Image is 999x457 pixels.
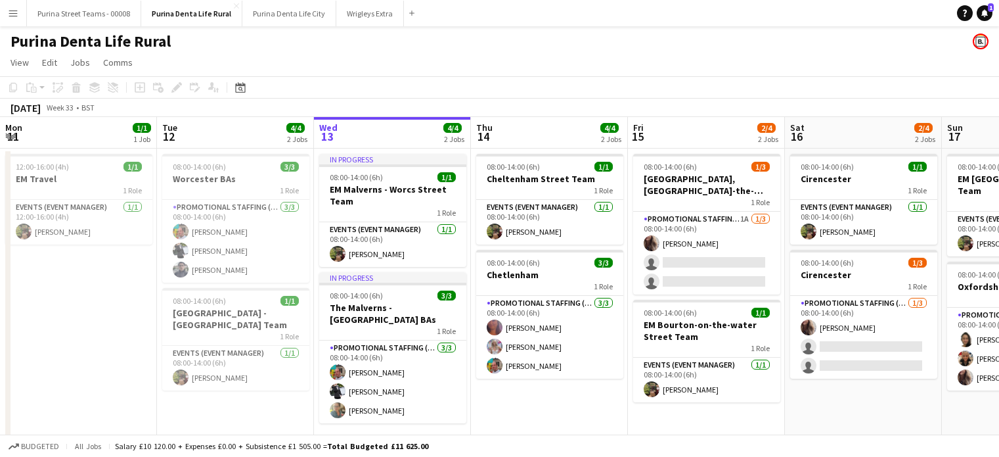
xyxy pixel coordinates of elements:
a: Comms [98,54,138,71]
span: 1 Role [908,185,927,195]
span: Fri [633,122,644,133]
app-card-role: Promotional Staffing (Brand Ambassadors)3/308:00-14:00 (6h)[PERSON_NAME][PERSON_NAME][PERSON_NAME] [319,341,466,423]
span: 3/3 [594,258,613,268]
app-job-card: 08:00-14:00 (6h)3/3Worcester BAs1 RolePromotional Staffing (Brand Ambassadors)3/308:00-14:00 (6h)... [162,154,309,283]
app-card-role: Events (Event Manager)1/108:00-14:00 (6h)[PERSON_NAME] [790,200,937,245]
span: 1/1 [908,162,927,172]
h3: [GEOGRAPHIC_DATA] - [GEOGRAPHIC_DATA] Team [162,307,309,331]
span: 1/3 [751,162,770,172]
a: View [5,54,34,71]
a: 1 [977,5,992,21]
app-job-card: In progress08:00-14:00 (6h)3/3The Malverns - [GEOGRAPHIC_DATA] BAs1 RolePromotional Staffing (Bra... [319,272,466,423]
span: 08:00-14:00 (6h) [173,296,226,306]
span: 14 [474,129,493,144]
span: 1 [988,3,994,12]
h3: Cirencester [790,269,937,281]
app-job-card: 08:00-14:00 (6h)1/3[GEOGRAPHIC_DATA], [GEOGRAPHIC_DATA]-the-water BAs1 RolePromotional Staffing (... [633,154,780,295]
span: 12:00-16:00 (4h) [16,162,69,172]
div: 08:00-14:00 (6h)1/1EM Bourton-on-the-water Street Team1 RoleEvents (Event Manager)1/108:00-14:00 ... [633,300,780,402]
span: 1 Role [123,185,142,195]
span: 2/4 [914,123,933,133]
app-job-card: 12:00-16:00 (4h)1/1EM Travel1 RoleEvents (Event Manager)1/112:00-16:00 (4h)[PERSON_NAME] [5,154,152,245]
span: 1 Role [594,281,613,291]
app-card-role: Events (Event Manager)1/108:00-14:00 (6h)[PERSON_NAME] [162,346,309,391]
span: Thu [476,122,493,133]
span: 1 Role [751,343,770,353]
button: Purina Denta Life City [242,1,336,26]
h3: Worcester BAs [162,173,309,185]
div: [DATE] [11,101,41,114]
app-job-card: 08:00-14:00 (6h)1/1[GEOGRAPHIC_DATA] - [GEOGRAPHIC_DATA] Team1 RoleEvents (Event Manager)1/108:00... [162,288,309,391]
span: Sun [947,122,963,133]
div: BST [81,103,95,112]
button: Purina Denta Life Rural [141,1,242,26]
span: Wed [319,122,338,133]
h3: Chetlenham [476,269,623,281]
span: 1 Role [751,197,770,207]
span: View [11,57,29,68]
app-card-role: Promotional Staffing (Brand Ambassadors)1A1/308:00-14:00 (6h)[PERSON_NAME] [633,212,780,295]
span: 4/4 [600,123,619,133]
span: 2/4 [757,123,776,133]
app-job-card: 08:00-14:00 (6h)3/3Chetlenham1 RolePromotional Staffing (Brand Ambassadors)3/308:00-14:00 (6h)[PE... [476,250,623,379]
span: 08:00-14:00 (6h) [644,162,697,172]
app-card-role: Promotional Staffing (Brand Ambassadors)3/308:00-14:00 (6h)[PERSON_NAME][PERSON_NAME][PERSON_NAME] [162,200,309,283]
span: Tue [162,122,177,133]
span: 1 Role [280,185,299,195]
button: Wrigleys Extra [336,1,404,26]
app-user-avatar: Bounce Activations Ltd [973,34,988,49]
span: 1/1 [751,308,770,318]
h3: EM Malverns - Worcs Street Team [319,183,466,207]
span: 08:00-14:00 (6h) [173,162,226,172]
span: 1/1 [437,172,456,182]
span: 08:00-14:00 (6h) [644,308,697,318]
span: 12 [160,129,177,144]
span: 16 [788,129,805,144]
button: Budgeted [7,439,61,454]
app-card-role: Events (Event Manager)1/108:00-14:00 (6h)[PERSON_NAME] [476,200,623,245]
span: 08:00-14:00 (6h) [330,172,383,182]
div: In progress [319,154,466,164]
div: 2 Jobs [758,134,778,144]
span: 1/1 [133,123,151,133]
app-job-card: 08:00-14:00 (6h)1/1Cheltenham Street Team1 RoleEvents (Event Manager)1/108:00-14:00 (6h)[PERSON_N... [476,154,623,245]
span: 3/3 [437,291,456,301]
button: Purina Street Teams - 00008 [27,1,141,26]
h3: The Malverns - [GEOGRAPHIC_DATA] BAs [319,302,466,325]
div: 1 Job [133,134,150,144]
div: 2 Jobs [601,134,621,144]
span: 1/3 [908,258,927,268]
span: Budgeted [21,442,59,451]
app-job-card: 08:00-14:00 (6h)1/1Cirencester1 RoleEvents (Event Manager)1/108:00-14:00 (6h)[PERSON_NAME] [790,154,937,245]
span: 08:00-14:00 (6h) [801,258,854,268]
div: In progress08:00-14:00 (6h)1/1EM Malverns - Worcs Street Team1 RoleEvents (Event Manager)1/108:00... [319,154,466,267]
div: In progress [319,272,466,283]
span: 1 Role [594,185,613,195]
app-card-role: Events (Event Manager)1/108:00-14:00 (6h)[PERSON_NAME] [633,358,780,402]
span: Edit [42,57,57,68]
span: 4/4 [443,123,462,133]
span: 08:00-14:00 (6h) [801,162,854,172]
span: Sat [790,122,805,133]
h3: EM Bourton-on-the-water Street Team [633,319,780,343]
h1: Purina Denta Life Rural [11,32,171,51]
span: 4/4 [286,123,305,133]
app-card-role: Events (Event Manager)1/108:00-14:00 (6h)[PERSON_NAME] [319,222,466,267]
app-card-role: Promotional Staffing (Brand Ambassadors)3/308:00-14:00 (6h)[PERSON_NAME][PERSON_NAME][PERSON_NAME] [476,296,623,379]
h3: EM Travel [5,173,152,185]
app-job-card: 08:00-14:00 (6h)1/3Cirencester1 RolePromotional Staffing (Brand Ambassadors)1/308:00-14:00 (6h)[P... [790,250,937,379]
span: Comms [103,57,133,68]
span: Week 33 [43,103,76,112]
span: 1 Role [437,208,456,218]
span: 1 Role [280,331,299,341]
app-card-role: Events (Event Manager)1/112:00-16:00 (4h)[PERSON_NAME] [5,200,152,245]
a: Edit [37,54,62,71]
h3: [GEOGRAPHIC_DATA], [GEOGRAPHIC_DATA]-the-water BAs [633,173,780,197]
span: 1 Role [437,326,456,336]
